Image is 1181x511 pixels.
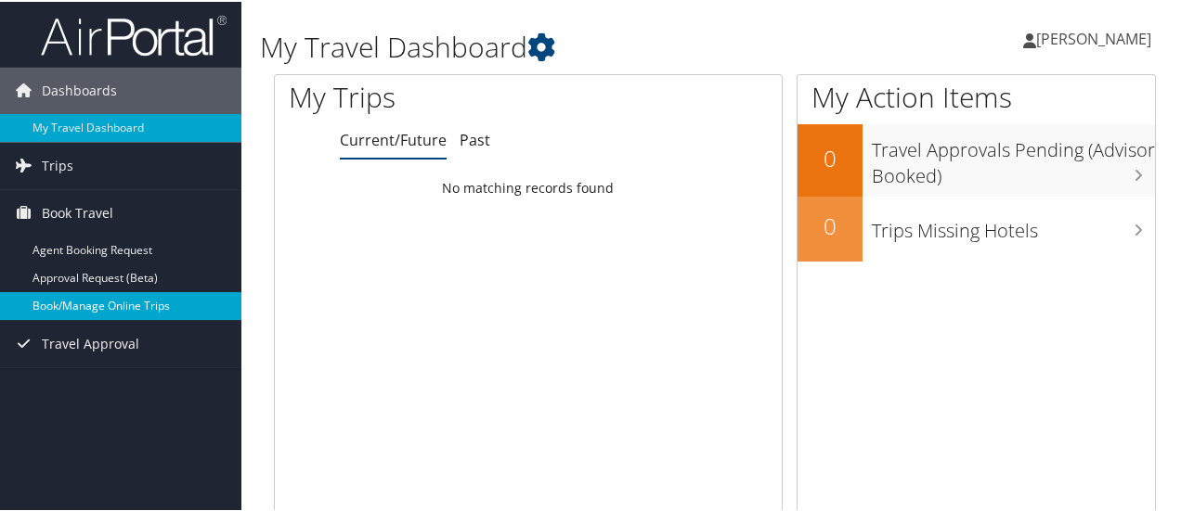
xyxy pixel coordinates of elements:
[42,319,139,365] span: Travel Approval
[798,209,863,240] h2: 0
[41,12,227,56] img: airportal-logo.png
[42,66,117,112] span: Dashboards
[872,126,1155,187] h3: Travel Approvals Pending (Advisor Booked)
[798,141,863,172] h2: 0
[798,76,1155,115] h1: My Action Items
[42,188,113,235] span: Book Travel
[798,195,1155,260] a: 0Trips Missing Hotels
[289,76,556,115] h1: My Trips
[798,122,1155,194] a: 0Travel Approvals Pending (Advisor Booked)
[872,207,1155,242] h3: Trips Missing Hotels
[460,128,490,148] a: Past
[42,141,73,187] span: Trips
[1023,9,1170,65] a: [PERSON_NAME]
[275,170,782,203] td: No matching records found
[1036,27,1151,47] span: [PERSON_NAME]
[340,128,447,148] a: Current/Future
[260,26,866,65] h1: My Travel Dashboard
